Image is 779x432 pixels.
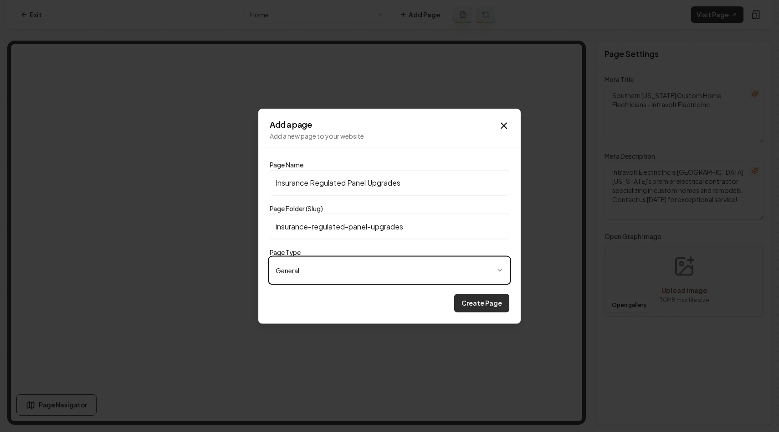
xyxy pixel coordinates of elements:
[270,170,509,195] input: My New Page
[270,204,323,212] label: Page Folder (Slug)
[454,294,509,312] button: Create Page
[270,213,509,239] input: example.com/my-new-page
[270,248,301,256] label: Page Type
[270,120,509,128] h2: Add a page
[270,131,509,140] p: Add a new page to your website
[270,160,303,168] label: Page Name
